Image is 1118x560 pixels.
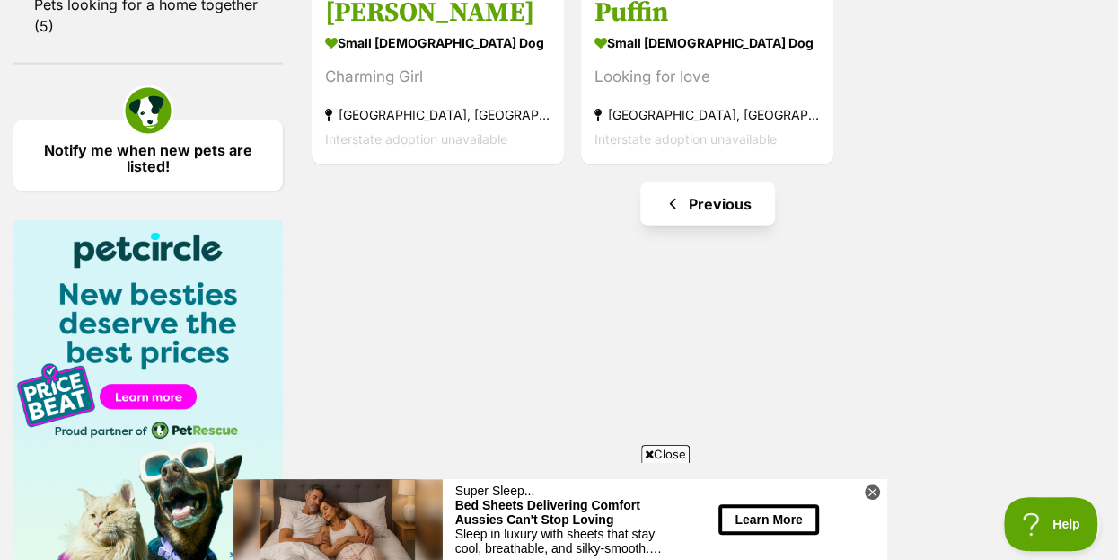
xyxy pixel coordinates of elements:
[223,19,432,48] div: Bed Sheets Delivering Comfort Aussies Can't Stop Loving
[13,120,283,191] a: Notify me when new pets are listed!
[325,65,550,89] div: Charming Girl
[325,30,550,56] strong: small [DEMOGRAPHIC_DATA] Dog
[640,182,775,226] a: Previous page
[310,182,1105,226] nav: Pagination
[325,131,507,147] span: Interstate adoption unavailable
[223,4,432,19] div: Super Sleep...
[325,102,550,127] strong: [GEOGRAPHIC_DATA], [GEOGRAPHIC_DATA]
[233,470,886,551] iframe: Advertisement
[594,65,820,89] div: Looking for love
[641,445,690,463] span: Close
[486,25,585,55] button: Learn More
[594,102,820,127] strong: [GEOGRAPHIC_DATA], [GEOGRAPHIC_DATA]
[594,131,777,147] span: Interstate adoption unavailable
[223,48,432,76] div: Sleep in luxury with sheets that stay cool, breathable, and silky-smooth. Shop now and upgrade yo...
[1004,497,1100,551] iframe: Help Scout Beacon - Open
[594,30,820,56] strong: small [DEMOGRAPHIC_DATA] Dog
